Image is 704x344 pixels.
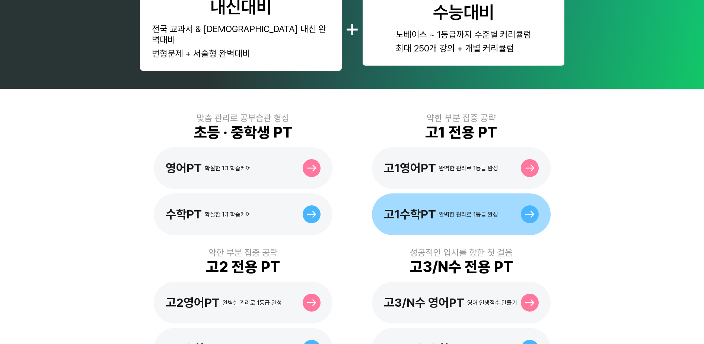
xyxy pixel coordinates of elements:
[166,161,202,175] div: 영어PT
[396,43,531,54] div: 최대 250개 강의 + 개별 커리큘럼
[384,207,436,221] div: 고1수학PT
[439,211,498,218] div: 완벽한 관리로 1등급 완성
[433,1,494,23] div: 수능대비
[427,113,496,123] div: 약한 부분 집중 공략
[345,13,360,42] div: +
[208,247,278,258] div: 약한 부분 집중 공략
[152,48,330,59] div: 변형문제 + 서술형 완벽대비
[166,207,202,221] div: 수학PT
[439,165,498,172] div: 완벽한 관리로 1등급 완성
[205,165,251,172] div: 확실한 1:1 학습케어
[410,247,513,258] div: 성공적인 입시를 향한 첫 걸음
[206,258,280,276] div: 고2 전용 PT
[467,299,517,306] div: 영어 인생점수 만들기
[384,161,436,175] div: 고1영어PT
[205,211,251,218] div: 확실한 1:1 학습케어
[166,296,220,310] div: 고2영어PT
[425,123,497,141] div: 고1 전용 PT
[197,113,289,123] div: 맞춤 관리로 공부습관 형성
[223,299,282,306] div: 완벽한 관리로 1등급 완성
[396,29,531,40] div: 노베이스 ~ 1등급까지 수준별 커리큘럼
[194,123,292,141] div: 초등 · 중학생 PT
[384,296,464,310] div: 고3/N수 영어PT
[410,258,513,276] div: 고3/N수 전용 PT
[152,23,330,45] div: 전국 교과서 & [DEMOGRAPHIC_DATA] 내신 완벽대비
